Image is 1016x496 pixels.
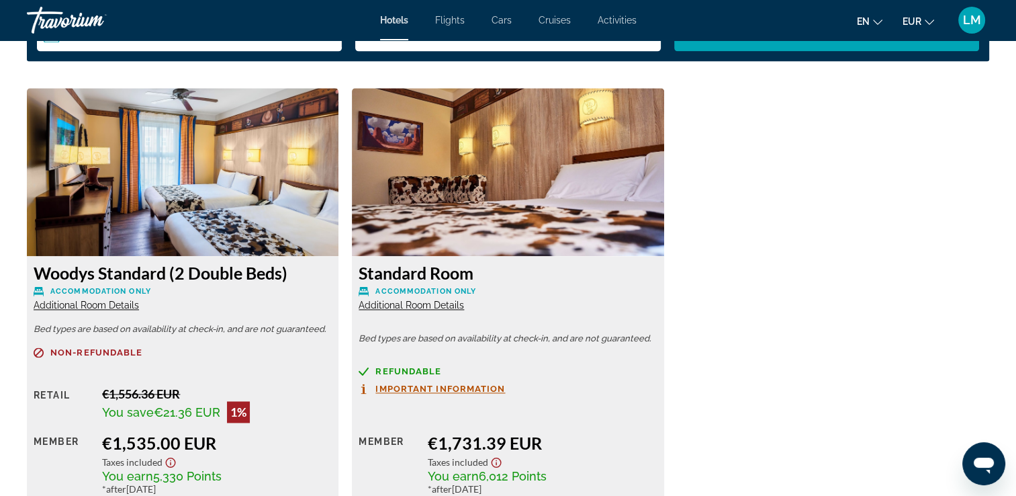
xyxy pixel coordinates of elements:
a: Hotels [380,15,408,26]
button: Change language [857,11,882,31]
span: after [432,483,452,495]
div: Search widget [37,17,979,51]
span: Important Information [375,384,505,393]
div: Member [359,433,417,495]
p: Bed types are based on availability at check-in, and are not guaranteed. [34,325,332,334]
span: after [106,483,126,495]
span: €21.36 EUR [154,405,220,419]
div: €1,535.00 EUR [102,433,332,453]
span: Taxes included [102,456,163,468]
a: Activities [598,15,637,26]
span: Refundable [375,367,441,376]
div: * [DATE] [102,483,332,495]
button: User Menu [954,6,989,34]
img: Woodys Standard (2 Double Beds) [27,88,338,256]
span: Accommodation Only [375,287,476,296]
span: LM [963,13,981,27]
span: 5,330 Points [153,469,222,483]
h3: Woodys Standard (2 Double Beds) [34,263,332,283]
span: Taxes included [428,456,488,468]
div: Member [34,433,92,495]
button: Select check in and out date [37,17,342,51]
p: Bed types are based on availability at check-in, and are not guaranteed. [359,334,657,343]
a: Cars [492,15,512,26]
h3: Standard Room [359,263,657,283]
div: €1,731.39 EUR [428,433,657,453]
span: You earn [102,469,153,483]
div: €1,556.36 EUR [102,386,332,401]
span: You save [102,405,154,419]
span: en [857,16,870,27]
iframe: Bouton de lancement de la fenêtre de messagerie [962,442,1005,485]
img: Standard Room [352,88,663,256]
button: Show Taxes and Fees disclaimer [488,453,504,468]
span: Non-refundable [50,348,142,357]
a: Travorium [27,3,161,38]
span: EUR [903,16,921,27]
a: Flights [435,15,465,26]
a: Refundable [359,366,657,376]
div: * [DATE] [428,483,657,495]
span: Accommodation Only [50,287,151,296]
span: 6,012 Points [479,469,547,483]
button: Show Taxes and Fees disclaimer [163,453,179,468]
div: Retail [34,386,92,423]
span: Additional Room Details [34,300,139,311]
span: Additional Room Details [359,300,464,311]
span: You earn [428,469,479,483]
div: 1% [227,401,250,423]
button: Change currency [903,11,934,31]
button: Important Information [359,383,505,395]
a: Cruises [539,15,571,26]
